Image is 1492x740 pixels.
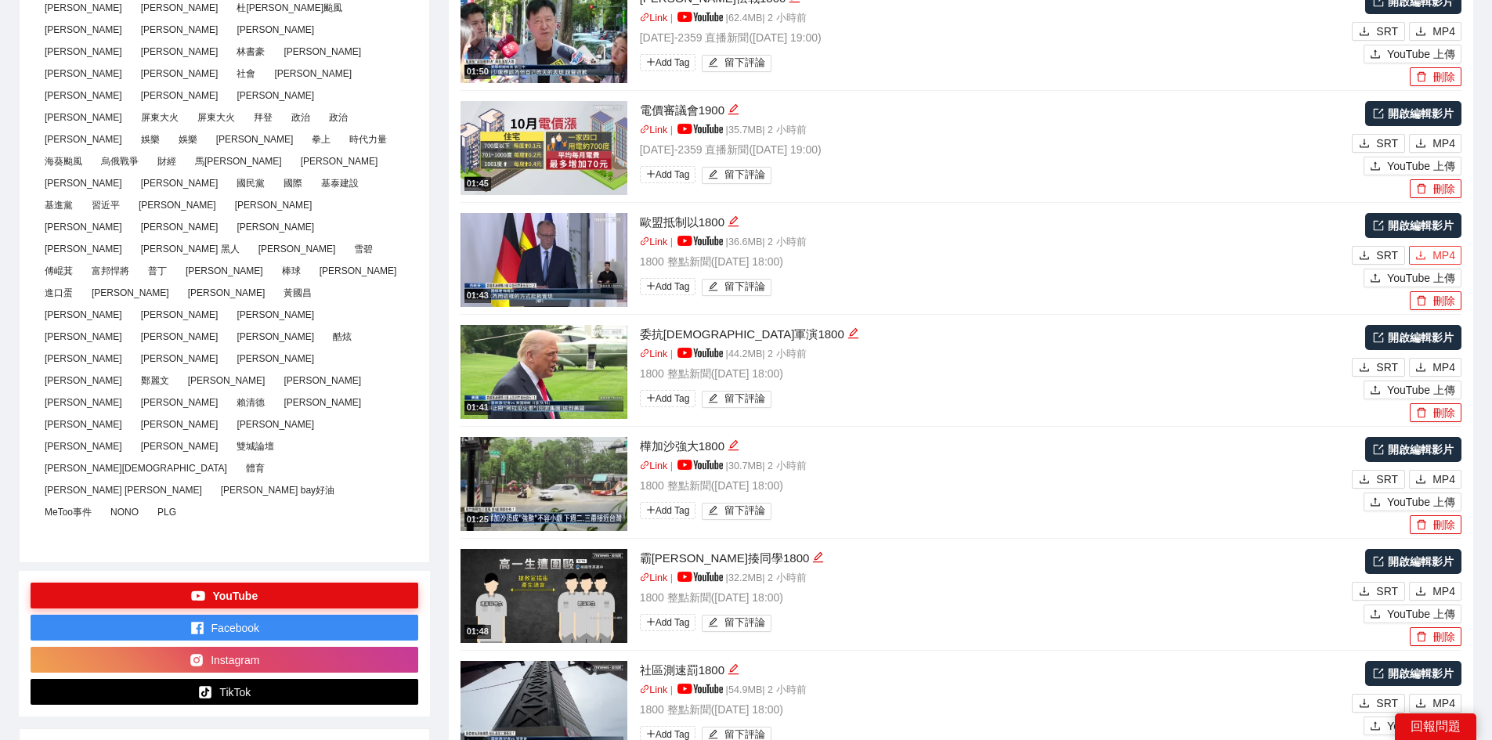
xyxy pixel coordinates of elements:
span: [PERSON_NAME] [230,306,320,323]
span: SRT [1376,471,1398,488]
p: | | 32.2 MB | 2 小時前 [640,571,1349,587]
span: edit [708,169,718,181]
span: edit [708,505,718,517]
div: 委抗[DEMOGRAPHIC_DATA]軍演1800 [640,325,1349,344]
button: uploadYouTube 上傳 [1364,157,1461,175]
span: [PERSON_NAME] [135,87,225,104]
p: [DATE]-2359 直播新聞 ( [DATE] 19:00 ) [640,141,1349,158]
span: link [640,572,650,583]
span: 娛樂 [135,131,166,148]
div: 編輯 [812,549,824,568]
button: uploadYouTube 上傳 [1364,605,1461,623]
span: edit [728,103,739,115]
span: export [1373,332,1384,343]
span: SRT [1376,247,1398,264]
span: [PERSON_NAME] [135,306,225,323]
button: downloadMP4 [1409,246,1461,265]
span: [PERSON_NAME] [135,21,225,38]
span: delete [1416,295,1427,308]
a: 開啟編輯影片 [1365,213,1461,238]
span: SRT [1376,359,1398,376]
button: edit留下評論 [702,55,771,72]
span: 習近平 [85,197,126,214]
span: link [640,13,650,23]
p: | | 30.7 MB | 2 小時前 [640,459,1349,475]
span: PLG [151,504,182,521]
a: linkLink [640,236,668,247]
span: 富邦悍將 [85,262,135,280]
a: linkLink [640,572,668,583]
span: plus [646,393,656,402]
button: edit留下評論 [702,503,771,520]
span: plus [646,169,656,179]
span: 馬[PERSON_NAME] [189,153,288,170]
span: upload [1370,496,1381,509]
span: YouTube 上傳 [1387,605,1455,623]
button: YouTube [31,583,418,608]
button: downloadSRT [1352,582,1405,601]
span: [PERSON_NAME] [85,284,175,301]
img: fb06a873-0165-4970-bc31-4c51e169fb82.jpg [461,437,627,531]
span: export [1373,444,1384,455]
span: upload [1370,161,1381,173]
div: 01:48 [464,625,491,638]
span: download [1415,250,1426,262]
span: download [1359,474,1370,486]
span: [PERSON_NAME] [229,197,319,214]
a: 開啟編輯影片 [1365,437,1461,462]
span: [PERSON_NAME] [135,394,225,411]
span: 黃國昌 [277,284,318,301]
span: [PERSON_NAME] [135,43,225,60]
span: download [1359,362,1370,374]
span: MP4 [1432,135,1455,152]
span: SRT [1376,695,1398,712]
span: 賴清德 [230,394,271,411]
p: 1800 整點新聞 ( [DATE] 18:00 ) [640,365,1349,382]
span: Add Tag [640,278,696,295]
span: [PERSON_NAME][DEMOGRAPHIC_DATA] [38,460,233,477]
div: 01:45 [464,177,491,190]
img: yt_logo_rgb_light.a676ea31.png [677,124,723,134]
span: [PERSON_NAME] [230,328,320,345]
button: downloadMP4 [1409,582,1461,601]
div: 編輯 [728,437,739,456]
img: yt_logo_rgb_light.a676ea31.png [677,348,723,358]
span: 國際 [277,175,309,192]
span: 烏俄戰爭 [95,153,145,170]
span: [PERSON_NAME] [38,131,128,148]
a: linkLink [640,125,668,135]
span: [PERSON_NAME] [230,218,320,236]
div: 01:50 [464,65,491,78]
span: [PERSON_NAME] [182,372,272,389]
p: 1800 整點新聞 ( [DATE] 18:00 ) [640,589,1349,606]
span: [PERSON_NAME] [277,394,367,411]
button: edit留下評論 [702,615,771,632]
p: 1800 整點新聞 ( [DATE] 18:00 ) [640,253,1349,270]
button: delete刪除 [1410,403,1461,422]
span: [PERSON_NAME] [38,328,128,345]
span: 屏東大火 [191,109,241,126]
span: [PERSON_NAME] [38,65,128,82]
button: downloadMP4 [1409,470,1461,489]
span: Add Tag [640,502,696,519]
span: 基泰建設 [315,175,365,192]
span: 海葵颱風 [38,153,89,170]
button: uploadYouTube 上傳 [1364,493,1461,511]
span: download [1415,26,1426,38]
img: 47514d4b-a7cf-4d0d-be76-e57529013e17.jpg [461,325,627,419]
span: YouTube 上傳 [1387,157,1455,175]
button: uploadYouTube 上傳 [1364,381,1461,399]
button: edit留下評論 [702,279,771,296]
span: edit [728,439,739,451]
span: SRT [1376,23,1398,40]
span: upload [1370,384,1381,397]
span: download [1415,698,1426,710]
span: upload [1370,273,1381,285]
p: | | 62.4 MB | 2 小時前 [640,11,1349,27]
span: [PERSON_NAME] [252,240,342,258]
span: edit [728,663,739,675]
p: | | 36.6 MB | 2 小時前 [640,235,1349,251]
span: edit [708,57,718,69]
span: [PERSON_NAME] [230,416,320,433]
span: edit [708,281,718,293]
